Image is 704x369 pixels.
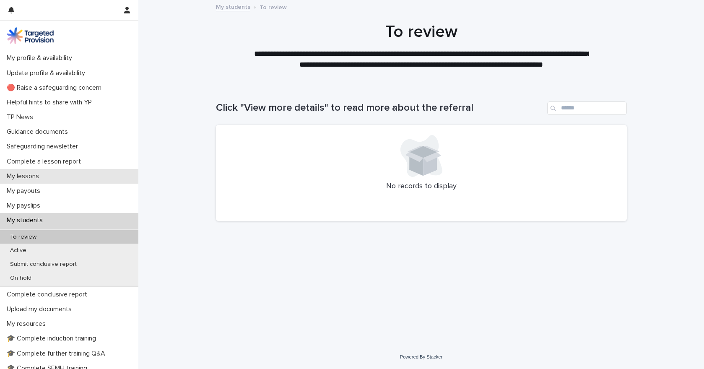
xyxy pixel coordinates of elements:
p: TP News [3,113,40,121]
p: My payouts [3,187,47,195]
p: Guidance documents [3,128,75,136]
p: My profile & availability [3,54,79,62]
p: My lessons [3,172,46,180]
p: Safeguarding newsletter [3,143,85,151]
p: Helpful hints to share with YP [3,99,99,107]
p: Upload my documents [3,305,78,313]
p: On hold [3,275,38,282]
p: 🎓 Complete induction training [3,335,103,343]
a: My students [216,2,250,11]
img: M5nRWzHhSzIhMunXDL62 [7,27,54,44]
p: Submit conclusive report [3,261,83,268]
h1: Click "View more details" to read more about the referral [216,102,544,114]
p: Complete conclusive report [3,291,94,299]
p: Active [3,247,33,254]
p: To review [260,2,287,11]
input: Search [547,101,627,115]
a: Powered By Stacker [400,354,442,359]
p: Update profile & availability [3,69,92,77]
p: My payslips [3,202,47,210]
p: Complete a lesson report [3,158,88,166]
h1: To review [216,22,627,42]
p: My students [3,216,49,224]
p: No records to display [226,182,617,191]
p: My resources [3,320,52,328]
p: 🎓 Complete further training Q&A [3,350,112,358]
p: To review [3,234,43,241]
p: 🔴 Raise a safeguarding concern [3,84,108,92]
